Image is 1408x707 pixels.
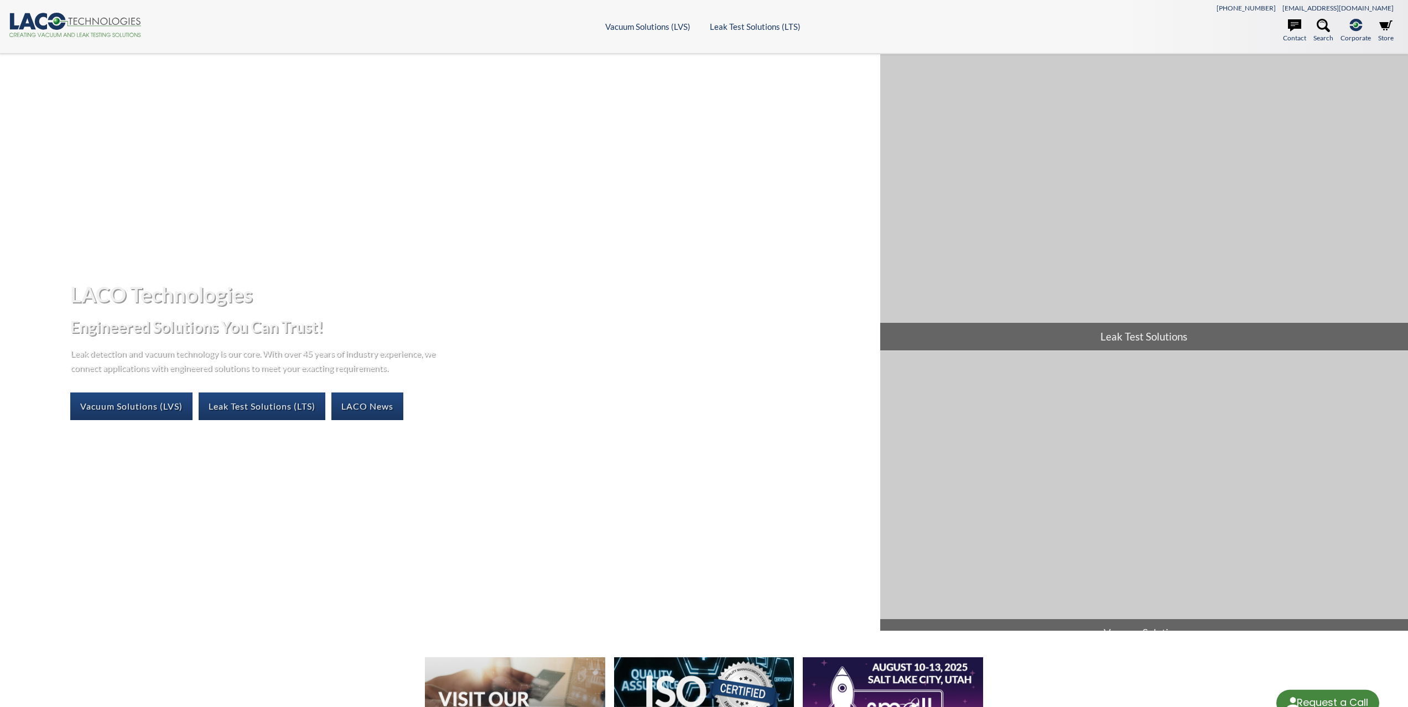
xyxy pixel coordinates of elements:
a: Leak Test Solutions [880,54,1408,350]
a: Vacuum Solutions [880,351,1408,647]
h2: Engineered Solutions You Can Trust! [70,317,871,337]
a: Contact [1283,19,1306,43]
a: LACO News [331,392,403,420]
h1: LACO Technologies [70,281,871,308]
a: Leak Test Solutions (LTS) [710,22,801,32]
a: Store [1378,19,1394,43]
a: [EMAIL_ADDRESS][DOMAIN_NAME] [1282,4,1394,12]
span: Corporate [1341,33,1371,43]
span: Vacuum Solutions [880,619,1408,647]
p: Leak detection and vacuum technology is our core. With over 45 years of industry experience, we c... [70,346,441,374]
a: Vacuum Solutions (LVS) [605,22,690,32]
a: Vacuum Solutions (LVS) [70,392,193,420]
a: Search [1313,19,1333,43]
a: [PHONE_NUMBER] [1217,4,1276,12]
span: Leak Test Solutions [880,323,1408,350]
a: Leak Test Solutions (LTS) [199,392,325,420]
